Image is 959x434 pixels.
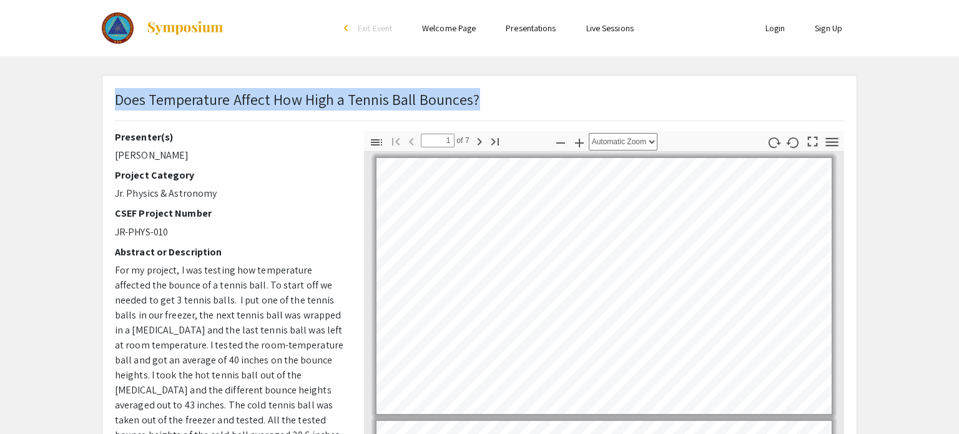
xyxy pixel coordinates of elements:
[469,132,490,150] button: Next Page
[371,152,837,420] div: Page 1
[102,12,224,44] a: The 2023 Colorado Science & Engineering Fair
[422,22,476,34] a: Welcome Page
[115,207,345,219] h2: CSEF Project Number
[115,225,345,240] p: JR-PHYS-010
[102,12,134,44] img: The 2023 Colorado Science & Engineering Fair
[344,24,352,32] div: arrow_back_ios
[815,22,842,34] a: Sign Up
[115,131,345,143] h2: Presenter(s)
[550,133,571,151] button: Zoom Out
[569,133,590,151] button: Zoom In
[366,133,387,151] button: Toggle Sidebar
[765,22,785,34] a: Login
[455,134,470,147] span: of 7
[146,21,224,36] img: Symposium by ForagerOne
[783,133,804,151] button: Rotate Counterclockwise
[9,378,53,425] iframe: Chat
[358,22,392,34] span: Exit Event
[802,131,824,149] button: Switch to Presentation Mode
[589,133,657,150] select: Zoom
[115,186,345,201] p: Jr. Physics & Astronomy
[822,133,843,151] button: Tools
[506,22,556,34] a: Presentations
[484,132,506,150] button: Go to Last Page
[764,133,785,151] button: Rotate Clockwise
[115,148,345,163] p: [PERSON_NAME]
[115,169,345,181] h2: Project Category
[115,88,480,111] p: Does Temperature Affect How High a Tennis Ball Bounces?
[421,134,455,147] input: Page
[385,132,406,150] button: Go to First Page
[586,22,634,34] a: Live Sessions
[401,132,422,150] button: Previous Page
[115,246,345,258] h2: Abstract or Description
